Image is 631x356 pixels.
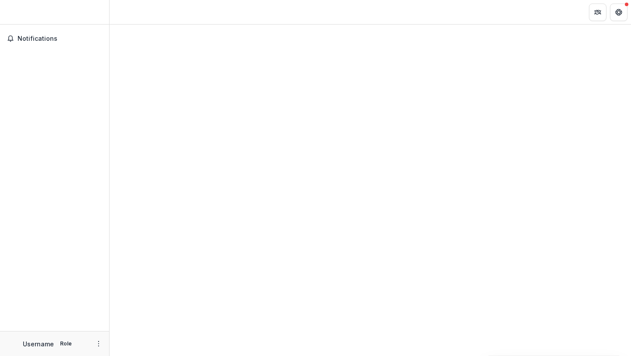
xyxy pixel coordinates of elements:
p: Role [57,340,74,348]
button: Notifications [4,32,106,46]
button: Partners [589,4,606,21]
button: Get Help [610,4,627,21]
p: Username [23,339,54,349]
span: Notifications [18,35,102,43]
button: More [93,338,104,349]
